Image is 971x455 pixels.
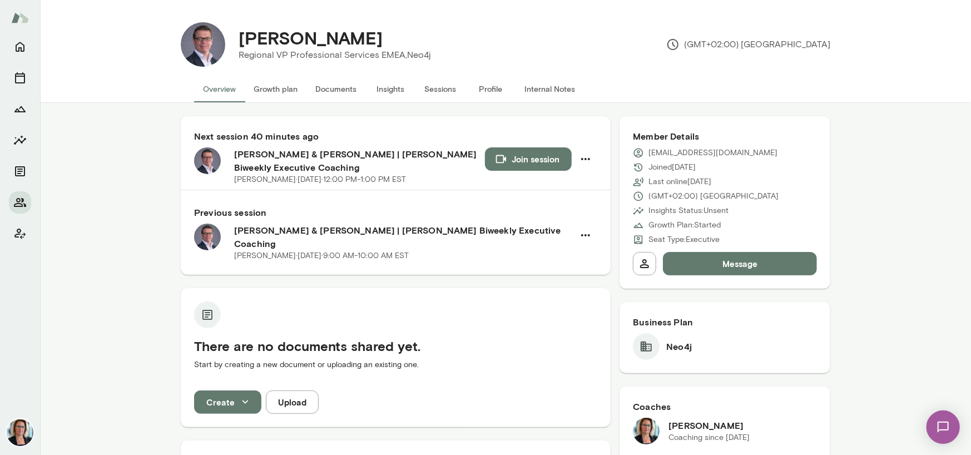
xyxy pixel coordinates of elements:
p: (GMT+02:00) [GEOGRAPHIC_DATA] [648,191,779,202]
p: Seat Type: Executive [648,234,720,245]
button: Profile [465,76,516,102]
p: [PERSON_NAME] · [DATE] · 9:00 AM-10:00 AM EST [234,250,409,261]
button: Sessions [415,76,465,102]
h6: Business Plan [633,315,817,329]
h6: [PERSON_NAME] & [PERSON_NAME] | [PERSON_NAME] Biweekly Executive Coaching [234,147,485,174]
h6: [PERSON_NAME] & [PERSON_NAME] | [PERSON_NAME] Biweekly Executive Coaching [234,224,574,250]
p: [PERSON_NAME] · [DATE] · 12:00 PM-1:00 PM EST [234,174,406,185]
h6: Previous session [194,206,597,219]
button: Home [9,36,31,58]
h6: Neo4j [666,340,692,353]
img: Jennifer Alvarez [7,419,33,446]
button: Sessions [9,67,31,89]
p: Last online [DATE] [648,176,711,187]
p: Coaching since [DATE] [668,432,750,443]
button: Upload [266,390,319,414]
p: (GMT+02:00) [GEOGRAPHIC_DATA] [666,38,830,51]
p: [EMAIL_ADDRESS][DOMAIN_NAME] [648,147,777,159]
img: Jennifer Alvarez [633,418,660,444]
button: Growth Plan [9,98,31,120]
h5: There are no documents shared yet. [194,337,597,355]
h4: [PERSON_NAME] [239,27,383,48]
img: Jan Aertsen [181,22,225,67]
button: Overview [194,76,245,102]
p: Joined [DATE] [648,162,696,173]
h6: [PERSON_NAME] [668,419,750,432]
h6: Member Details [633,130,817,143]
h6: Coaches [633,400,817,413]
button: Insights [365,76,415,102]
p: Start by creating a new document or uploading an existing one. [194,359,597,370]
button: Join session [485,147,572,171]
button: Documents [9,160,31,182]
button: Members [9,191,31,214]
button: Create [194,390,261,414]
button: Insights [9,129,31,151]
button: Internal Notes [516,76,584,102]
p: Growth Plan: Started [648,220,721,231]
img: Mento [11,7,29,28]
button: Documents [306,76,365,102]
p: Regional VP Professional Services EMEA, Neo4j [239,48,431,62]
button: Message [663,252,817,275]
button: Client app [9,222,31,245]
p: Insights Status: Unsent [648,205,729,216]
button: Growth plan [245,76,306,102]
h6: Next session 40 minutes ago [194,130,597,143]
